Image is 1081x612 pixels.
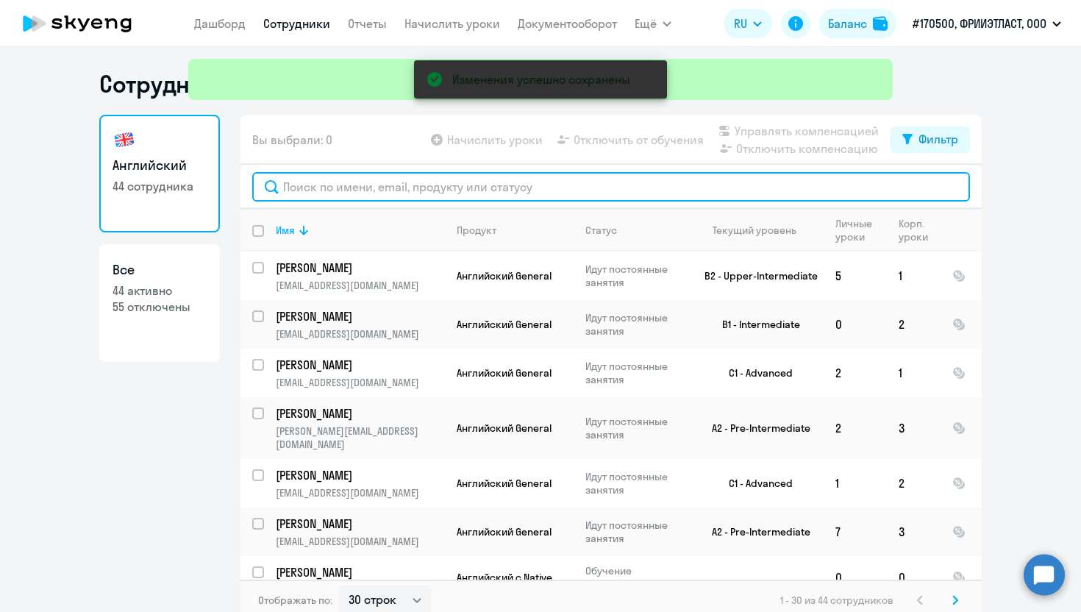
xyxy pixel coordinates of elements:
[113,156,207,175] h3: Английский
[585,311,686,338] p: Идут постоянные занятия
[276,535,444,548] p: [EMAIL_ADDRESS][DOMAIN_NAME]
[835,217,886,243] div: Личные уроки
[687,300,824,349] td: B1 - Intermediate
[276,516,444,532] a: [PERSON_NAME]
[824,349,887,397] td: 2
[276,308,442,324] p: [PERSON_NAME]
[99,244,220,362] a: Все44 активно55 отключены
[252,172,970,202] input: Поиск по имени, email, продукту или статусу
[687,459,824,508] td: C1 - Advanced
[585,415,686,441] p: Идут постоянные занятия
[276,424,444,451] p: [PERSON_NAME][EMAIL_ADDRESS][DOMAIN_NAME]
[687,397,824,459] td: A2 - Pre-Intermediate
[457,477,552,490] span: Английский General
[457,224,496,237] div: Продукт
[457,525,552,538] span: Английский General
[457,571,552,584] span: Английский с Native
[887,349,941,397] td: 1
[276,376,444,389] p: [EMAIL_ADDRESS][DOMAIN_NAME]
[891,127,970,153] button: Фильтр
[780,594,893,607] span: 1 - 30 из 44 сотрудников
[899,217,940,243] div: Корп. уроки
[913,15,1046,32] p: #170500, ФРИИЭТЛАСТ, ООО
[457,366,552,380] span: Английский General
[585,224,617,237] div: Статус
[99,69,230,99] h1: Сотрудники
[276,357,444,373] a: [PERSON_NAME]
[276,405,442,421] p: [PERSON_NAME]
[252,131,332,149] span: Вы выбрали: 0
[687,349,824,397] td: C1 - Advanced
[887,556,941,599] td: 0
[276,260,442,276] p: [PERSON_NAME]
[276,279,444,292] p: [EMAIL_ADDRESS][DOMAIN_NAME]
[276,308,444,324] a: [PERSON_NAME]
[276,405,444,421] a: [PERSON_NAME]
[276,516,442,532] p: [PERSON_NAME]
[687,252,824,300] td: B2 - Upper-Intermediate
[699,224,823,237] div: Текущий уровень
[276,564,442,580] p: [PERSON_NAME]
[276,357,442,373] p: [PERSON_NAME]
[457,421,552,435] span: Английский General
[276,564,444,580] a: [PERSON_NAME]
[824,300,887,349] td: 0
[824,459,887,508] td: 1
[887,459,941,508] td: 2
[824,508,887,556] td: 7
[824,397,887,459] td: 2
[276,467,444,483] a: [PERSON_NAME]
[687,508,824,556] td: A2 - Pre-Intermediate
[276,486,444,499] p: [EMAIL_ADDRESS][DOMAIN_NAME]
[276,327,444,341] p: [EMAIL_ADDRESS][DOMAIN_NAME]
[585,263,686,289] p: Идут постоянные занятия
[276,467,442,483] p: [PERSON_NAME]
[887,252,941,300] td: 1
[276,224,295,237] div: Имя
[824,556,887,599] td: 0
[258,594,332,607] span: Отображать по:
[713,224,796,237] div: Текущий уровень
[585,519,686,545] p: Идут постоянные занятия
[113,282,207,299] p: 44 активно
[276,224,444,237] div: Имя
[457,318,552,331] span: Английский General
[585,360,686,386] p: Идут постоянные занятия
[905,6,1068,41] button: #170500, ФРИИЭТЛАСТ, ООО
[99,115,220,232] a: Английский44 сотрудника
[585,564,686,591] p: Обучение остановлено
[585,470,686,497] p: Идут постоянные занятия
[887,508,941,556] td: 3
[887,397,941,459] td: 3
[887,300,941,349] td: 2
[113,128,136,152] img: english
[918,130,958,148] div: Фильтр
[113,299,207,315] p: 55 отключены
[457,269,552,282] span: Английский General
[276,260,444,276] a: [PERSON_NAME]
[824,252,887,300] td: 5
[452,71,630,88] div: Изменения успешно сохранены
[113,178,207,194] p: 44 сотрудника
[113,260,207,280] h3: Все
